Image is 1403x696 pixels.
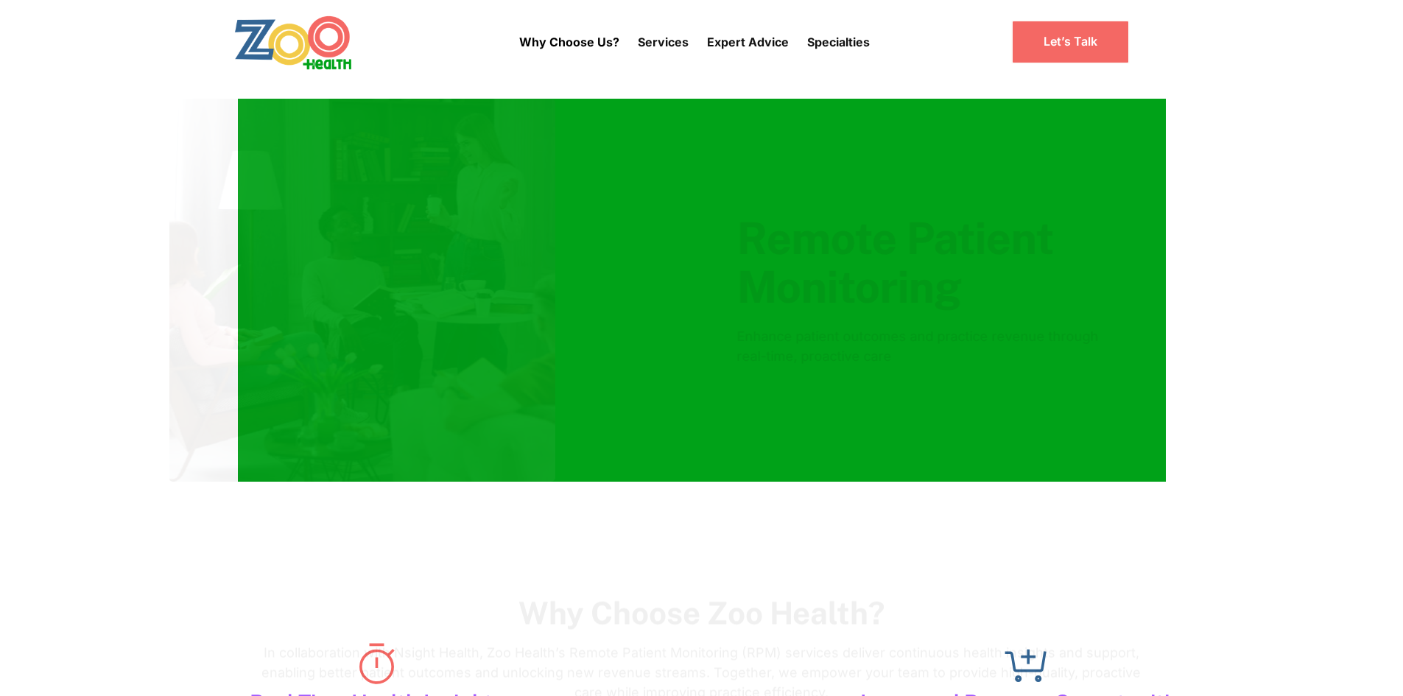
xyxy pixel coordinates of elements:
[707,26,789,58] a: Expert Advice
[807,35,870,49] a: Specialties
[169,99,555,482] img: Event Img
[252,594,1150,631] h2: Why Choose Zoo Health?
[707,11,789,73] div: Expert Advice
[234,15,393,70] a: home
[519,21,619,63] a: Why Choose Us?
[736,214,1220,312] h1: Remote Patient Monitoring
[807,11,870,73] div: Specialties
[707,33,789,51] p: Expert Advice
[1011,20,1130,63] a: Let’s Talk
[638,11,689,73] div: Services
[638,33,689,51] p: Services
[736,326,1133,366] p: Enhance patient outcomes and practice revenue through real-time, proactive care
